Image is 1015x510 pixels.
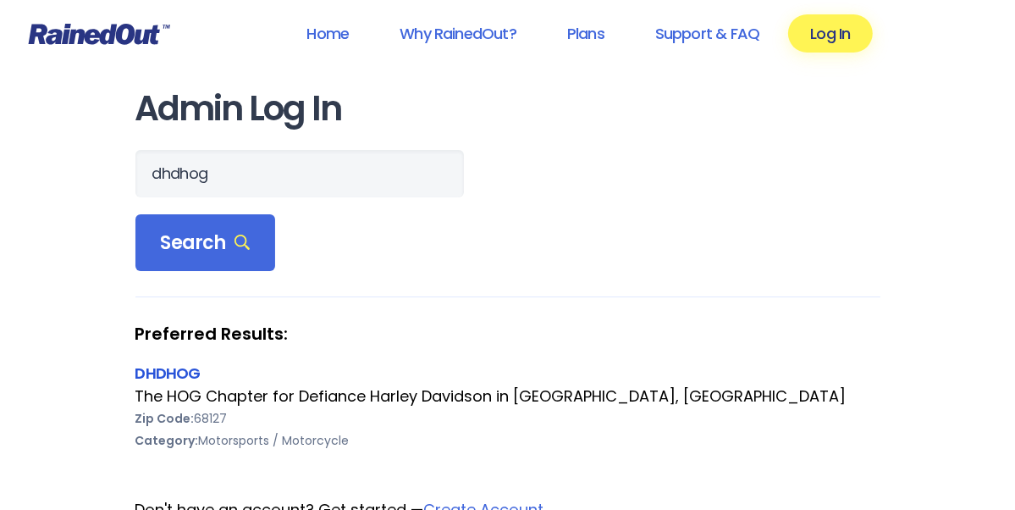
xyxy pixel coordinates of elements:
[284,14,371,53] a: Home
[788,14,872,53] a: Log In
[135,90,880,128] h1: Admin Log In
[135,385,880,407] div: The HOG Chapter for Defiance Harley Davidson in [GEOGRAPHIC_DATA], [GEOGRAPHIC_DATA]
[161,231,251,255] span: Search
[633,14,781,53] a: Support & FAQ
[135,323,880,345] strong: Preferred Results:
[135,430,880,452] div: Motorsports / Motorcycle
[378,14,538,53] a: Why RainedOut?
[135,362,880,385] div: DHDHOG
[135,432,199,449] b: Category:
[135,410,195,427] b: Zip Code:
[135,407,880,430] div: 68127
[135,150,464,197] input: Search Orgs…
[135,363,201,384] a: DHDHOG
[135,214,276,272] div: Search
[545,14,626,53] a: Plans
